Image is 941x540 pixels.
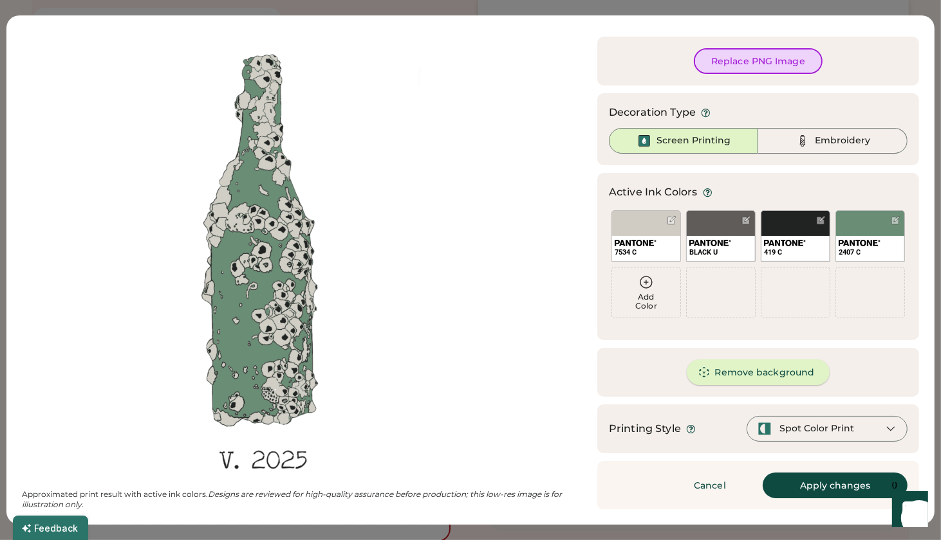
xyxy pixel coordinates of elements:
div: Spot Color Print [779,422,854,435]
img: Thread%20-%20Unselected.svg [795,133,810,148]
button: Apply changes [763,473,908,498]
img: 1024px-Pantone_logo.svg.png [689,240,731,246]
iframe: Front Chat [880,482,935,537]
button: Remove background [687,359,830,385]
div: BLACK U [689,248,752,257]
img: spot-color-green.svg [758,422,772,436]
img: 1024px-Pantone_logo.svg.png [764,240,806,246]
div: Embroidery [815,134,871,147]
div: Decoration Type [609,105,696,120]
div: 2407 C [839,248,902,257]
div: Active Ink Colors [609,184,698,200]
div: 7534 C [615,248,678,257]
img: 1024px-Pantone_logo.svg.png [615,240,657,246]
div: Approximated print result with active ink colors. [22,489,590,510]
div: 419 C [764,248,827,257]
div: Add Color [612,292,680,310]
div: Printing Style [609,421,681,437]
em: Designs are reviewed for high-quality assurance before production; this low-res image is for illu... [22,489,564,509]
div: Screen Printing [657,134,731,147]
button: Cancel [665,473,755,498]
img: Ink%20-%20Selected.svg [637,133,652,148]
img: 1024px-Pantone_logo.svg.png [839,240,880,246]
